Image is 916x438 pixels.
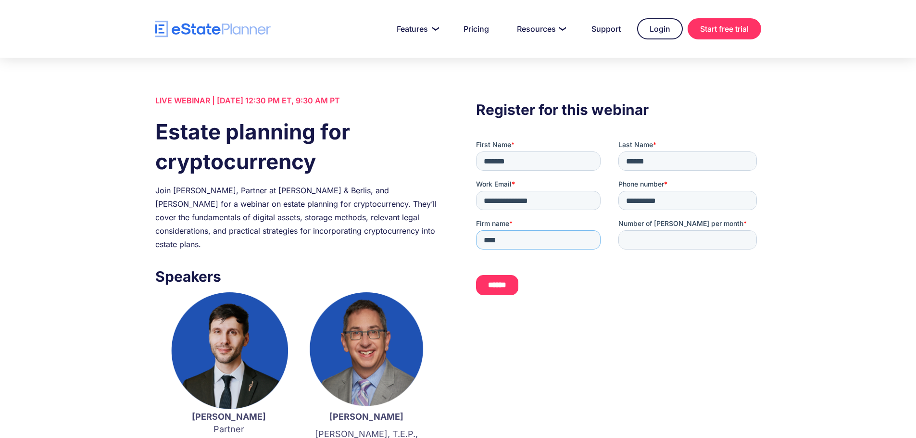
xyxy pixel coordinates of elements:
[155,21,271,38] a: home
[192,412,266,422] strong: [PERSON_NAME]
[170,411,288,436] p: Partner
[580,19,632,38] a: Support
[329,412,403,422] strong: [PERSON_NAME]
[505,19,575,38] a: Resources
[155,265,440,288] h3: Speakers
[637,18,683,39] a: Login
[688,18,761,39] a: Start free trial
[155,184,440,251] div: Join [PERSON_NAME], Partner at [PERSON_NAME] & Berlis, and [PERSON_NAME] for a webinar on estate ...
[385,19,447,38] a: Features
[476,99,761,121] h3: Register for this webinar
[476,140,761,303] iframe: Form 0
[452,19,501,38] a: Pricing
[155,94,440,107] div: LIVE WEBINAR | [DATE] 12:30 PM ET, 9:30 AM PT
[155,117,440,176] h1: Estate planning for cryptocurrency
